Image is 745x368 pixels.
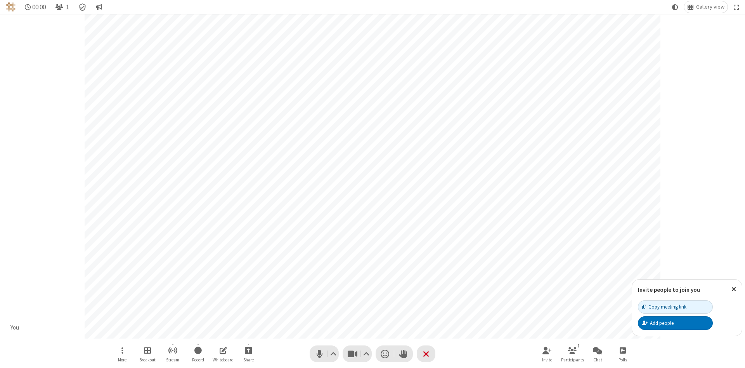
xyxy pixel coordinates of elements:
span: More [118,358,126,362]
span: Invite [542,358,552,362]
span: Gallery view [696,4,724,10]
button: Video setting [361,345,372,362]
button: Start recording [186,343,210,365]
button: Send a reaction [376,345,394,362]
button: Conversation [93,1,105,13]
span: Chat [593,358,602,362]
div: You [8,323,22,332]
div: 1 [575,342,582,349]
button: Open shared whiteboard [211,343,235,365]
button: Open chat [586,343,609,365]
button: Using system theme [669,1,681,13]
span: Share [243,358,254,362]
button: End or leave meeting [417,345,435,362]
span: Stream [166,358,179,362]
button: Start streaming [161,343,184,365]
div: Meeting details Encryption enabled [75,1,90,13]
span: Record [192,358,204,362]
label: Invite people to join you [638,286,700,293]
button: Manage Breakout Rooms [136,343,159,365]
span: Polls [619,358,627,362]
button: Change layout [684,1,728,13]
button: Mute (Alt+A) [310,345,339,362]
button: Invite participants (Alt+I) [535,343,559,365]
button: Open poll [611,343,634,365]
button: Start sharing [237,343,260,365]
button: Audio settings [328,345,339,362]
button: Add people [638,316,713,330]
button: Open menu [111,343,134,365]
button: Copy meeting link [638,300,713,314]
span: Participants [561,358,584,362]
span: 00:00 [32,3,46,11]
button: Raise hand [394,345,413,362]
div: Copy meeting link [642,303,686,310]
span: Whiteboard [213,358,234,362]
img: QA Selenium DO NOT DELETE OR CHANGE [6,2,16,12]
button: Close popover [726,280,742,299]
button: Open participant list [561,343,584,365]
button: Fullscreen [731,1,742,13]
span: 1 [66,3,69,11]
button: Stop video (Alt+V) [343,345,372,362]
button: Open participant list [52,1,72,13]
span: Breakout [139,358,156,362]
div: Timer [22,1,49,13]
